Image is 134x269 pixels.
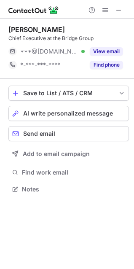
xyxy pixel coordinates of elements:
[23,151,90,157] span: Add to email campaign
[90,61,123,69] button: Reveal Button
[23,130,55,137] span: Send email
[8,25,65,34] div: [PERSON_NAME]
[23,90,114,97] div: Save to List / ATS / CRM
[8,106,129,121] button: AI write personalized message
[20,48,78,55] span: ***@[DOMAIN_NAME]
[8,5,59,15] img: ContactOut v5.3.10
[22,186,126,193] span: Notes
[8,146,129,161] button: Add to email campaign
[8,35,129,42] div: Chief Executive at the Bridge Group
[8,126,129,141] button: Send email
[22,169,126,176] span: Find work email
[8,167,129,178] button: Find work email
[8,183,129,195] button: Notes
[8,86,129,101] button: save-profile-one-click
[90,47,123,56] button: Reveal Button
[23,110,113,117] span: AI write personalized message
